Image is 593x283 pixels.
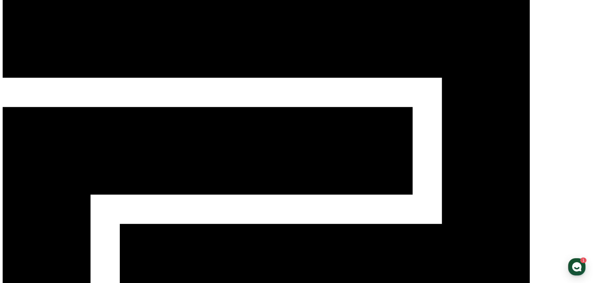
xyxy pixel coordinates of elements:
[2,197,41,212] a: 홈
[20,206,23,211] span: 홈
[63,197,65,202] span: 1
[41,197,80,212] a: 1대화
[96,206,104,211] span: 설정
[57,207,64,212] span: 대화
[80,197,120,212] a: 설정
